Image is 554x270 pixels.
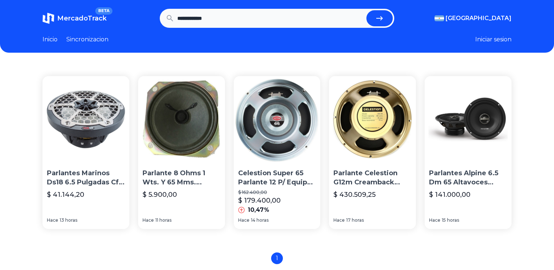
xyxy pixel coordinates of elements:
span: 11 horas [155,217,171,223]
span: MercadoTrack [57,14,107,22]
span: BETA [95,7,112,15]
span: Hace [429,217,440,223]
span: Hace [47,217,58,223]
img: Argentina [435,15,444,21]
a: Parlante 8 Ohms 1 Wts. Y 65 Mms. Equipos Yaesu, KenwoodParlante 8 Ohms 1 Wts. Y 65 Mms. Equipos Y... [138,76,225,229]
span: 14 horas [251,217,269,223]
p: $ 179.400,00 [238,195,281,206]
img: Parlantes Alpine 6.5 Dm 65 Altavoces Coaxiales Sonocar [425,76,511,163]
img: Parlante 8 Ohms 1 Wts. Y 65 Mms. Equipos Yaesu, Kenwood [138,76,225,163]
a: Inicio [43,35,58,44]
span: 15 horas [442,217,459,223]
img: Parlante Celestion G12m Creamback Guitarra 12 65 Watts [329,76,416,163]
p: $ 41.144,20 [47,190,84,200]
button: Iniciar sesion [475,35,511,44]
span: 17 horas [346,217,364,223]
span: Hace [238,217,250,223]
span: [GEOGRAPHIC_DATA] [446,14,511,23]
p: 10,47% [248,206,269,214]
p: $ 162.400,00 [238,190,316,195]
p: Parlante 8 Ohms 1 Wts. Y 65 Mms. Equipos Yaesu, [GEOGRAPHIC_DATA] [143,169,221,187]
a: Parlante Celestion G12m Creamback Guitarra 12 65 WattsParlante Celestion G12m Creamback Guitarra ... [329,76,416,229]
button: [GEOGRAPHIC_DATA] [435,14,511,23]
p: Parlantes Marinos Ds18 6.5 Pulgadas Cf 65 Led Nauticos [47,169,125,187]
p: $ 141.000,00 [429,190,470,200]
a: Celestion Super 65 Parlante 12 P/ Equipo De GuitarraCelestion Super 65 Parlante 12 P/ Equipo De G... [234,76,321,229]
p: Celestion Super 65 Parlante 12 P/ Equipo De Guitarra [238,169,316,187]
p: $ 430.509,25 [333,190,376,200]
p: Parlante Celestion G12m Creamback Guitarra 12 65 [PERSON_NAME] [333,169,411,187]
img: Celestion Super 65 Parlante 12 P/ Equipo De Guitarra [234,76,321,163]
span: Hace [143,217,154,223]
p: $ 5.900,00 [143,190,177,200]
img: Parlantes Marinos Ds18 6.5 Pulgadas Cf 65 Led Nauticos [43,76,129,163]
a: Sincronizacion [66,35,108,44]
p: Parlantes Alpine 6.5 Dm 65 Altavoces Coaxiales Sonocar [429,169,507,187]
a: MercadoTrackBETA [43,12,107,24]
a: Parlantes Marinos Ds18 6.5 Pulgadas Cf 65 Led NauticosParlantes Marinos Ds18 6.5 Pulgadas Cf 65 L... [43,76,129,229]
a: Parlantes Alpine 6.5 Dm 65 Altavoces Coaxiales SonocarParlantes Alpine 6.5 Dm 65 Altavoces Coaxia... [425,76,511,229]
span: Hace [333,217,345,223]
span: 13 horas [60,217,77,223]
img: MercadoTrack [43,12,54,24]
